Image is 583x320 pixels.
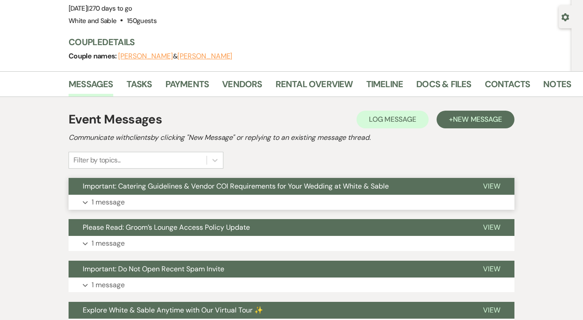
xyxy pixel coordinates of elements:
button: View [469,302,514,319]
p: 1 message [92,238,125,249]
a: Timeline [366,77,403,96]
div: Filter by topics... [73,155,121,166]
a: Payments [165,77,209,96]
button: Log Message [357,111,429,128]
button: Explore White & Sable Anytime with Our Virtual Tour ✨ [69,302,469,319]
span: [DATE] [69,4,132,13]
span: | [87,4,132,13]
a: Docs & Files [416,77,471,96]
button: Important: Do Not Open Recent Spam Invite [69,261,469,278]
h2: Communicate with clients by clicking "New Message" or replying to an existing message thread. [69,132,514,143]
button: 1 message [69,236,514,251]
a: Tasks [127,77,152,96]
button: 1 message [69,278,514,293]
p: 1 message [92,197,125,208]
a: Contacts [485,77,530,96]
p: 1 message [92,279,125,291]
button: 1 message [69,195,514,210]
button: [PERSON_NAME] [118,53,173,60]
span: Explore White & Sable Anytime with Our Virtual Tour ✨ [83,305,263,315]
span: View [483,305,500,315]
span: & [118,52,232,61]
span: Important: Catering Guidelines & Vendor COI Requirements for Your Wedding at White & Sable [83,181,389,191]
span: 150 guests [127,16,157,25]
span: View [483,181,500,191]
a: Notes [543,77,571,96]
span: Couple names: [69,51,118,61]
h1: Event Messages [69,110,162,129]
button: Open lead details [561,12,569,21]
a: Rental Overview [276,77,353,96]
span: Important: Do Not Open Recent Spam Invite [83,264,224,274]
span: View [483,264,500,274]
button: Important: Catering Guidelines & Vendor COI Requirements for Your Wedding at White & Sable [69,178,469,195]
span: White and Sable [69,16,116,25]
button: View [469,261,514,278]
button: Please Read: Groom’s Lounge Access Policy Update [69,219,469,236]
a: Messages [69,77,113,96]
button: View [469,178,514,195]
span: Please Read: Groom’s Lounge Access Policy Update [83,223,250,232]
h3: Couple Details [69,36,563,48]
span: New Message [453,115,502,124]
button: View [469,219,514,236]
span: Log Message [369,115,416,124]
span: 270 days to go [89,4,132,13]
button: [PERSON_NAME] [177,53,232,60]
span: View [483,223,500,232]
a: Vendors [222,77,262,96]
button: +New Message [437,111,514,128]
